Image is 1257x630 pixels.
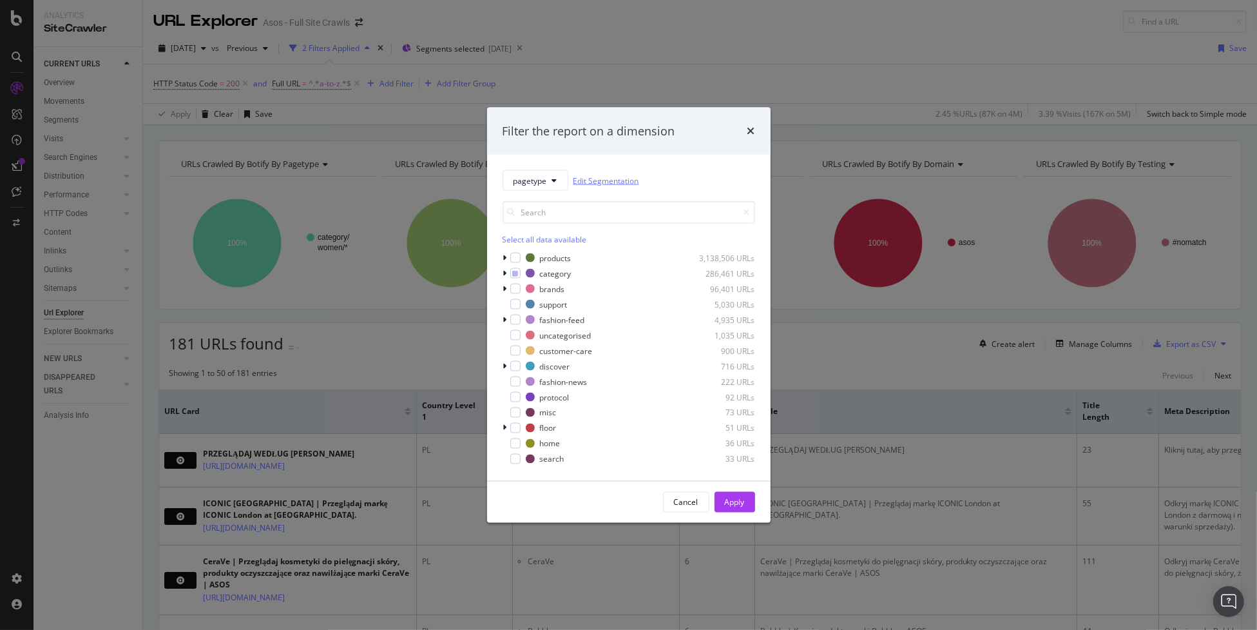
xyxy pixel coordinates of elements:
[540,391,570,402] div: protocol
[692,376,755,387] div: 222 URLs
[747,123,755,139] div: times
[573,173,639,187] a: Edit Segmentation
[540,299,568,310] div: support
[540,283,565,294] div: brands
[503,201,755,224] input: Search
[725,497,745,507] div: Apply
[692,314,755,325] div: 4,935 URLs
[540,360,570,371] div: discover
[540,252,571,263] div: products
[540,422,557,433] div: floor
[540,314,585,325] div: fashion-feed
[692,422,755,433] div: 51 URLs
[674,497,698,507] div: Cancel
[540,268,571,279] div: category
[540,438,561,449] div: home
[663,492,709,513] button: Cancel
[692,360,755,371] div: 716 URLs
[692,252,755,263] div: 3,138,506 URLs
[692,438,755,449] div: 36 URLs
[540,330,591,340] div: uncategorised
[513,175,547,186] span: pagetype
[692,345,755,356] div: 900 URLs
[692,299,755,310] div: 5,030 URLs
[692,453,755,464] div: 33 URLs
[487,107,771,523] div: modal
[503,234,755,245] div: Select all data available
[540,407,557,418] div: misc
[540,376,588,387] div: fashion-news
[715,492,755,513] button: Apply
[1213,586,1244,617] div: Open Intercom Messenger
[503,170,568,191] button: pagetype
[503,123,675,139] div: Filter the report on a dimension
[692,268,755,279] div: 286,461 URLs
[692,283,755,294] div: 96,401 URLs
[692,391,755,402] div: 92 URLs
[692,330,755,340] div: 1,035 URLs
[692,407,755,418] div: 73 URLs
[540,345,593,356] div: customer-care
[540,453,564,464] div: search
